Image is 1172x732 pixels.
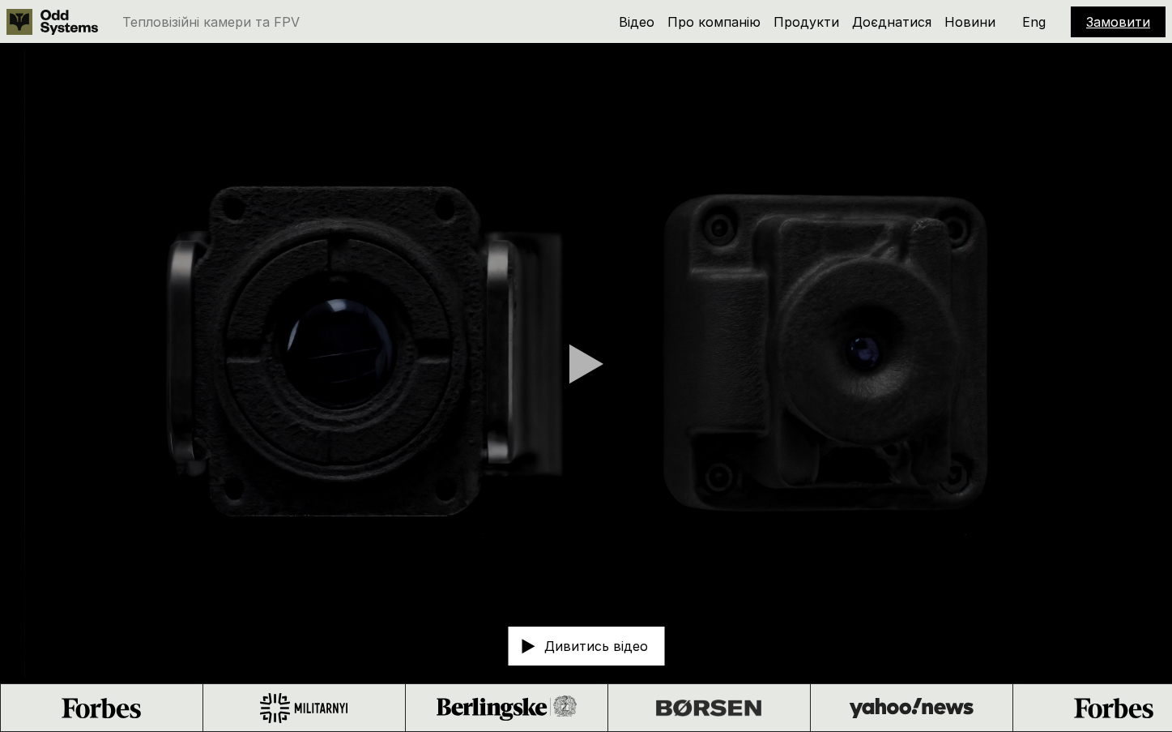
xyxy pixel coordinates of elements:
p: Eng [1022,15,1046,28]
a: Замовити [1086,14,1150,30]
a: Відео [619,14,654,30]
p: Дивитись відео [544,640,648,653]
a: Доєднатися [852,14,931,30]
p: Тепловізійні камери та FPV [122,15,300,28]
a: Новини [944,14,995,30]
a: Про компанію [667,14,761,30]
a: Продукти [774,14,839,30]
